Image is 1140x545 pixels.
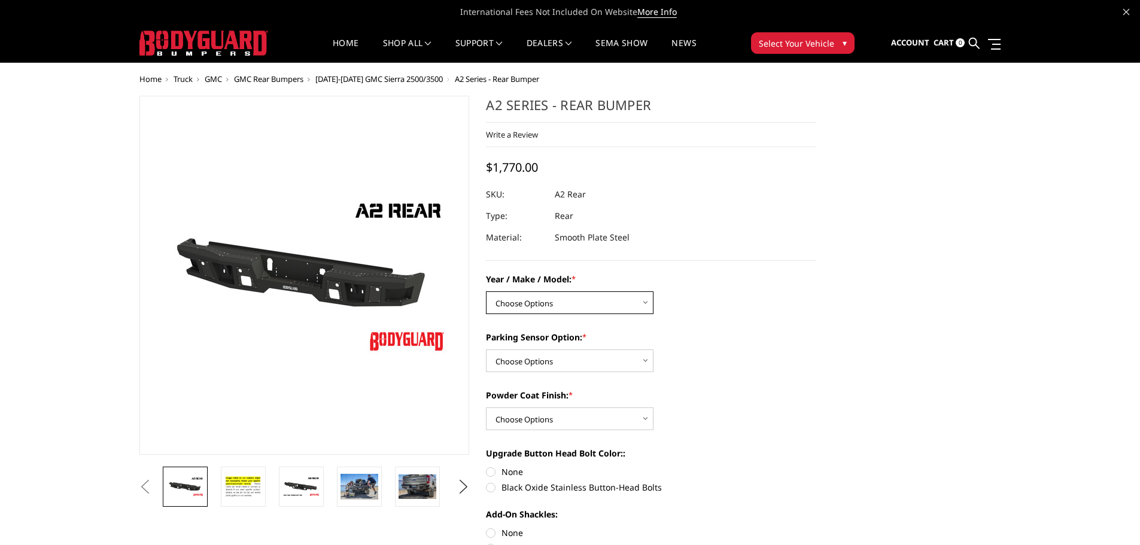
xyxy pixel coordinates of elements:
dd: A2 Rear [555,184,586,205]
a: More Info [637,6,677,18]
a: Support [455,39,503,62]
img: BODYGUARD BUMPERS [139,31,268,56]
dt: Material: [486,227,546,248]
label: Add-On Shackles: [486,508,816,520]
a: [DATE]-[DATE] GMC Sierra 2500/3500 [315,74,443,84]
img: A2 Series - Rear Bumper [166,476,204,497]
a: Account [891,27,929,59]
span: $1,770.00 [486,159,538,175]
span: Account [891,37,929,48]
a: Cart 0 [934,27,965,59]
dd: Smooth Plate Steel [555,227,630,248]
button: Select Your Vehicle [751,32,855,54]
dd: Rear [555,205,573,227]
dt: Type: [486,205,546,227]
a: shop all [383,39,431,62]
a: Home [139,74,162,84]
button: Next [454,478,472,496]
a: Dealers [527,39,572,62]
span: Cart [934,37,954,48]
a: A2 Series - Rear Bumper [139,96,470,455]
label: Year / Make / Model: [486,273,816,285]
a: SEMA Show [595,39,647,62]
a: News [671,39,696,62]
img: A2 Series - Rear Bumper [341,474,378,499]
label: None [486,526,816,539]
a: Truck [174,74,193,84]
label: None [486,465,816,478]
label: Upgrade Button Head Bolt Color:: [486,447,816,459]
img: A2 Series - Rear Bumper [399,474,436,499]
a: GMC Rear Bumpers [234,74,303,84]
h1: A2 Series - Rear Bumper [486,96,816,123]
a: Home [333,39,358,62]
iframe: Chat Widget [1080,488,1140,545]
span: 0 [956,38,965,47]
button: Previous [136,478,154,496]
label: Parking Sensor Option: [486,331,816,343]
img: A2 Series - Rear Bumper [282,476,320,497]
a: Write a Review [486,129,538,140]
img: A2 Series - Rear Bumper [224,474,262,500]
span: ▾ [843,36,847,49]
span: A2 Series - Rear Bumper [455,74,539,84]
label: Black Oxide Stainless Button-Head Bolts [486,481,816,494]
dt: SKU: [486,184,546,205]
span: Select Your Vehicle [759,37,834,50]
a: GMC [205,74,222,84]
label: Powder Coat Finish: [486,389,816,401]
